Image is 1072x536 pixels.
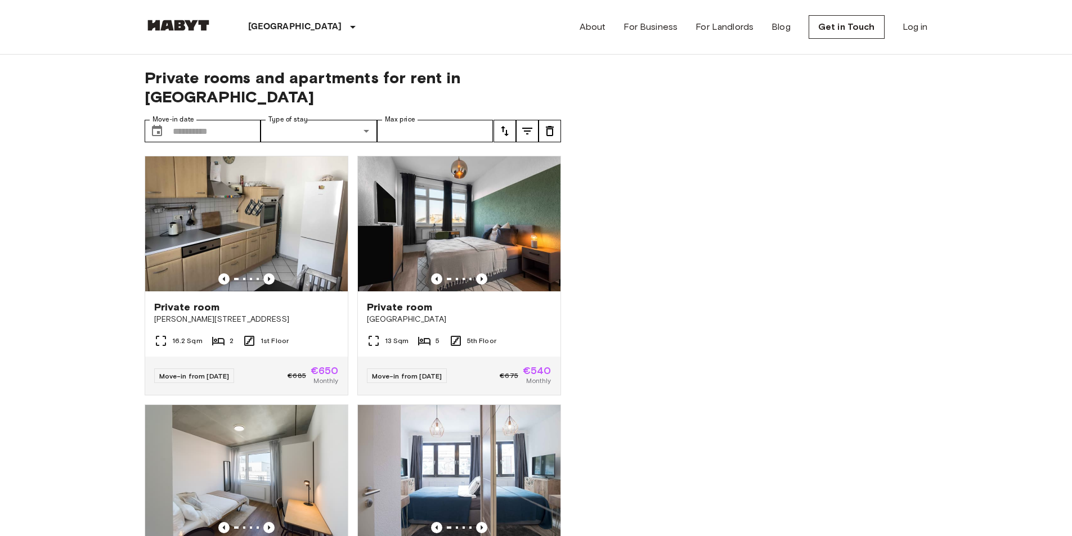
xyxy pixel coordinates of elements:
span: Monthly [313,376,338,386]
span: Private room [154,300,220,314]
button: Choose date [146,120,168,142]
button: Previous image [218,273,230,285]
a: Marketing picture of unit DE-04-001-001-05HFPrevious imagePrevious imagePrivate room[GEOGRAPHIC_D... [357,156,561,395]
span: 1st Floor [261,336,289,346]
a: Blog [772,20,791,34]
span: 16.2 Sqm [172,336,203,346]
button: Previous image [431,273,442,285]
span: Private rooms and apartments for rent in [GEOGRAPHIC_DATA] [145,68,561,106]
button: Previous image [476,522,487,533]
img: Marketing picture of unit DE-04-031-001-01HF [145,156,348,291]
span: [GEOGRAPHIC_DATA] [367,314,551,325]
button: Previous image [431,522,442,533]
button: Previous image [263,273,275,285]
span: 2 [230,336,234,346]
a: Log in [903,20,928,34]
span: €685 [288,371,306,381]
label: Move-in date [152,115,194,124]
a: For Business [624,20,678,34]
button: tune [539,120,561,142]
span: Move-in from [DATE] [372,372,442,380]
a: About [580,20,606,34]
a: Get in Touch [809,15,885,39]
span: Private room [367,300,433,314]
a: Marketing picture of unit DE-04-031-001-01HFPrevious imagePrevious imagePrivate room[PERSON_NAME]... [145,156,348,395]
span: Monthly [526,376,551,386]
button: Previous image [263,522,275,533]
label: Type of stay [268,115,308,124]
span: €650 [311,366,339,376]
img: Habyt [145,20,212,31]
img: Marketing picture of unit DE-04-001-001-05HF [358,156,560,291]
span: €675 [500,371,518,381]
button: Previous image [476,273,487,285]
button: tune [516,120,539,142]
span: 5th Floor [467,336,496,346]
span: €540 [523,366,551,376]
label: Max price [385,115,415,124]
button: tune [494,120,516,142]
span: 13 Sqm [385,336,409,346]
span: [PERSON_NAME][STREET_ADDRESS] [154,314,339,325]
span: 5 [436,336,439,346]
button: Previous image [218,522,230,533]
span: Move-in from [DATE] [159,372,230,380]
a: For Landlords [696,20,753,34]
p: [GEOGRAPHIC_DATA] [248,20,342,34]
